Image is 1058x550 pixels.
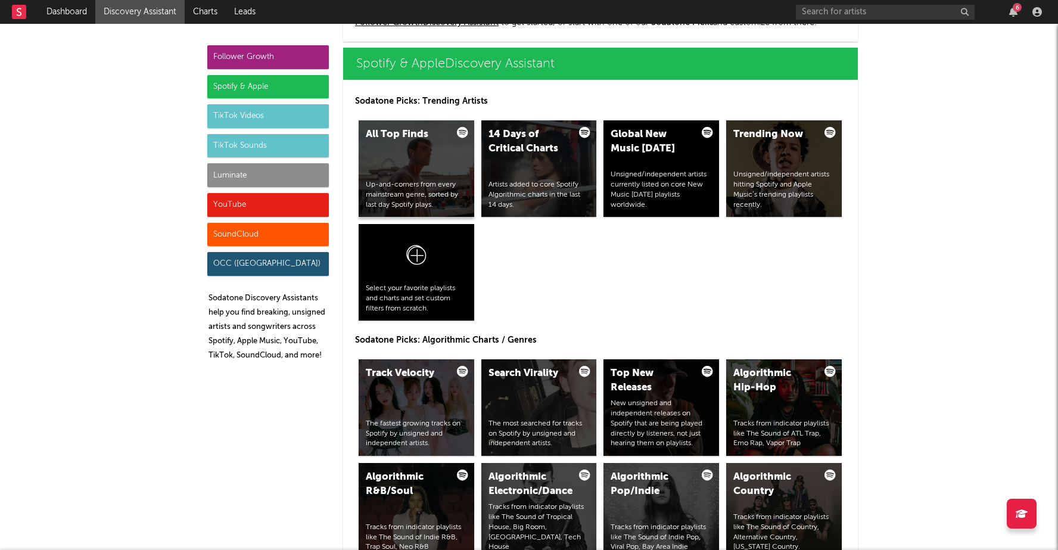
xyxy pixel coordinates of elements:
p: Sodatone Picks: Algorithmic Charts / Genres [355,333,846,347]
a: 14 Days of Critical ChartsArtists added to core Spotify Algorithmic charts in the last 14 days. [481,120,597,217]
div: Select your favorite playlists and charts and set custom filters from scratch. [366,284,467,313]
p: Sodatone Picks: Trending Artists [355,94,846,108]
div: Algorithmic Hip-Hop [733,366,814,395]
div: Spotify & Apple [207,75,329,99]
div: The most searched for tracks on Spotify by unsigned and independent artists. [488,419,590,449]
div: Top New Releases [611,366,692,395]
div: Follower Growth [207,45,329,69]
div: Up-and-comers from every mainstream genre, sorted by last day Spotify plays. [366,180,467,210]
div: Unsigned/independent artists hitting Spotify and Apple Music’s trending playlists recently. [733,170,835,210]
div: SoundCloud [207,223,329,247]
div: Algorithmic Country [733,470,814,499]
div: TikTok Sounds [207,134,329,158]
a: Follower GrowthDiscovery Assistant [355,18,499,27]
div: YouTube [207,193,329,217]
div: Tracks from indicator playlists like The Sound of ATL Trap, Emo Rap, Vapor Trap [733,419,835,449]
p: Sodatone Discovery Assistants help you find breaking, unsigned artists and songwriters across Spo... [209,291,329,363]
div: TikTok Videos [207,104,329,128]
div: New unsigned and independent releases on Spotify that are being played directly by listeners, not... [611,399,712,449]
a: Top New ReleasesNew unsigned and independent releases on Spotify that are being played directly b... [603,359,719,456]
div: The fastest growing tracks on Spotify by unsigned and independent artists. [366,419,467,449]
div: Algorithmic Pop/Indie [611,470,692,499]
a: Track VelocityThe fastest growing tracks on Spotify by unsigned and independent artists. [359,359,474,456]
div: Luminate [207,163,329,187]
button: 6 [1009,7,1017,17]
div: Global New Music [DATE] [611,128,692,156]
div: Algorithmic R&B/Soul [366,470,447,499]
a: Spotify & AppleDiscovery Assistant [343,48,858,80]
div: 6 [1013,3,1022,12]
div: Unsigned/independent artists currently listed on core New Music [DATE] playlists worldwide. [611,170,712,210]
a: All Top FindsUp-and-comers from every mainstream genre, sorted by last day Spotify plays. [359,120,474,217]
a: Search ViralityThe most searched for tracks on Spotify by unsigned and independent artists. [481,359,597,456]
div: 14 Days of Critical Charts [488,128,570,156]
div: Search Virality [488,366,570,381]
div: Algorithmic Electronic/Dance [488,470,570,499]
input: Search for artists [796,5,975,20]
div: Trending Now [733,128,814,142]
a: Algorithmic Hip-HopTracks from indicator playlists like The Sound of ATL Trap, Emo Rap, Vapor Trap [726,359,842,456]
div: All Top Finds [366,128,447,142]
div: Artists added to core Spotify Algorithmic charts in the last 14 days. [488,180,590,210]
div: OCC ([GEOGRAPHIC_DATA]) [207,252,329,276]
a: Global New Music [DATE]Unsigned/independent artists currently listed on core New Music [DATE] pla... [603,120,719,217]
a: Select your favorite playlists and charts and set custom filters from scratch. [359,224,474,321]
span: Sodatone Picks [651,18,713,27]
div: Track Velocity [366,366,447,381]
a: Trending NowUnsigned/independent artists hitting Spotify and Apple Music’s trending playlists rec... [726,120,842,217]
